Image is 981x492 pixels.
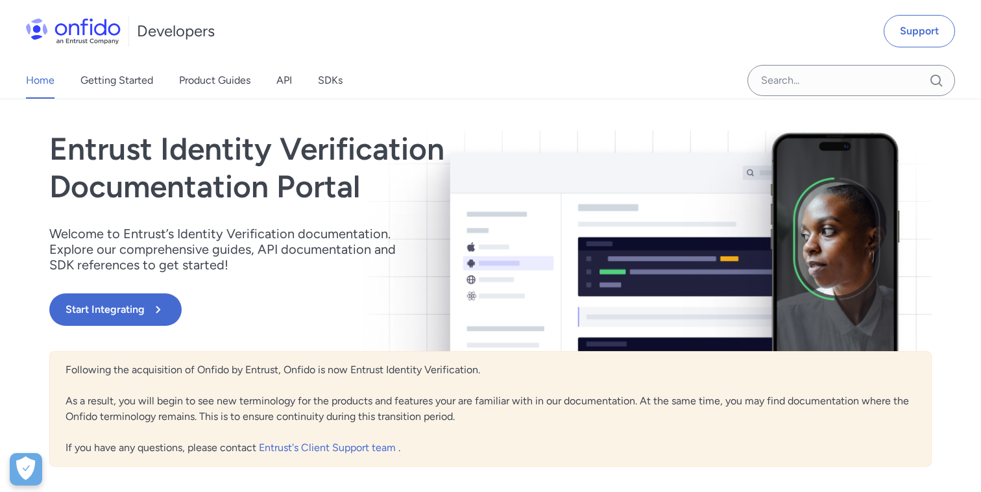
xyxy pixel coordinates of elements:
p: Welcome to Entrust’s Identity Verification documentation. Explore our comprehensive guides, API d... [49,226,413,273]
a: Start Integrating [49,293,667,326]
a: Product Guides [179,62,250,99]
a: Entrust's Client Support team [259,441,398,454]
a: Getting Started [80,62,153,99]
a: Support [884,15,955,47]
button: Open Preferences [10,453,42,486]
input: Onfido search input field [747,65,955,96]
h1: Entrust Identity Verification Documentation Portal [49,130,667,205]
img: Onfido Logo [26,18,121,44]
div: Cookie Preferences [10,453,42,486]
a: Home [26,62,54,99]
a: API [276,62,292,99]
button: Start Integrating [49,293,182,326]
div: Following the acquisition of Onfido by Entrust, Onfido is now Entrust Identity Verification. As a... [49,351,932,467]
h1: Developers [137,21,215,42]
a: SDKs [318,62,343,99]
